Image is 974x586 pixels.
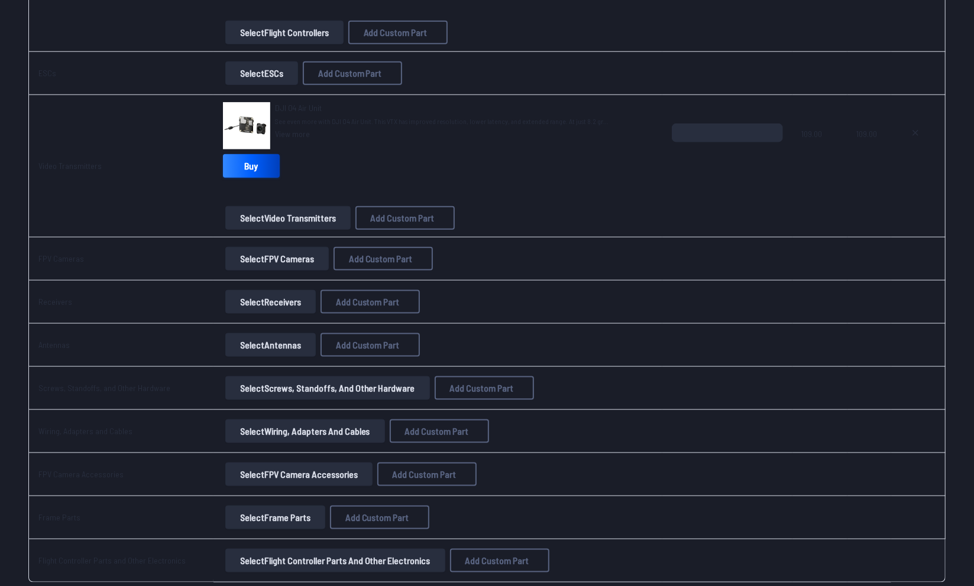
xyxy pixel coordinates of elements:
button: SelectFPV Camera Accessories [225,463,373,486]
span: See even more with DJI O4 Air Unit. This VTX has improved resolution, lower latency, and extended... [275,116,609,126]
a: Flight Controller Parts and Other Electronics [38,555,186,565]
button: Add Custom Part [321,290,420,314]
a: SelectFlight Controllers [223,21,346,44]
button: Add Custom Part [390,419,489,443]
img: image [223,102,270,149]
button: Add Custom Part [348,21,448,44]
button: Add Custom Part [334,247,433,271]
a: FPV Camera Accessories [38,469,124,479]
span: Add Custom Part [336,340,400,350]
button: Add Custom Part [450,549,549,572]
button: SelectWiring, Adapters and Cables [225,419,385,443]
button: SelectFrame Parts [225,506,325,529]
a: SelectFlight Controller Parts and Other Electronics [223,549,448,572]
a: Antennas [38,340,70,350]
a: SelectScrews, Standoffs, and Other Hardware [223,376,432,400]
span: Add Custom Part [465,556,529,565]
button: SelectVideo Transmitters [225,206,351,230]
span: Add Custom Part [336,297,400,307]
a: SelectVideo Transmitters [223,206,353,230]
button: Add Custom Part [435,376,534,400]
a: Buy [223,154,280,178]
a: View more [275,128,609,140]
button: Add Custom Part [330,506,429,529]
span: Add Custom Part [349,254,413,263]
a: Screws, Standoffs, and Other Hardware [38,383,170,393]
a: SelectESCs [223,61,300,85]
button: SelectFlight Controllers [225,21,344,44]
a: SelectAntennas [223,333,318,357]
span: Add Custom Part [450,383,514,393]
span: Add Custom Part [345,513,409,522]
span: Add Custom Part [364,28,428,37]
a: SelectFPV Camera Accessories [223,463,375,486]
button: SelectFPV Cameras [225,247,329,271]
button: Add Custom Part [377,463,477,486]
button: SelectReceivers [225,290,316,314]
a: ESCs [38,68,56,78]
a: SelectFrame Parts [223,506,328,529]
button: SelectESCs [225,61,298,85]
span: Add Custom Part [393,470,457,479]
a: Wiring, Adapters and Cables [38,426,132,436]
button: SelectFlight Controller Parts and Other Electronics [225,549,445,572]
a: SelectWiring, Adapters and Cables [223,419,387,443]
a: DJI O4 Air Unit [275,102,609,114]
a: Video Transmitters [38,161,102,171]
span: Add Custom Part [405,427,469,436]
span: Add Custom Part [318,69,382,78]
a: FPV Cameras [38,253,84,263]
a: Frame Parts [38,512,80,522]
button: Add Custom Part [303,61,402,85]
a: SelectFPV Cameras [223,247,331,271]
a: Receivers [38,297,72,307]
button: SelectScrews, Standoffs, and Other Hardware [225,376,430,400]
button: Add Custom Part [321,333,420,357]
span: 109.00 [857,123,882,180]
a: SelectReceivers [223,290,318,314]
button: SelectAntennas [225,333,316,357]
span: Add Custom Part [371,213,435,223]
span: 109.00 [802,123,838,180]
button: Add Custom Part [355,206,455,230]
span: DJI O4 Air Unit [275,103,322,113]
